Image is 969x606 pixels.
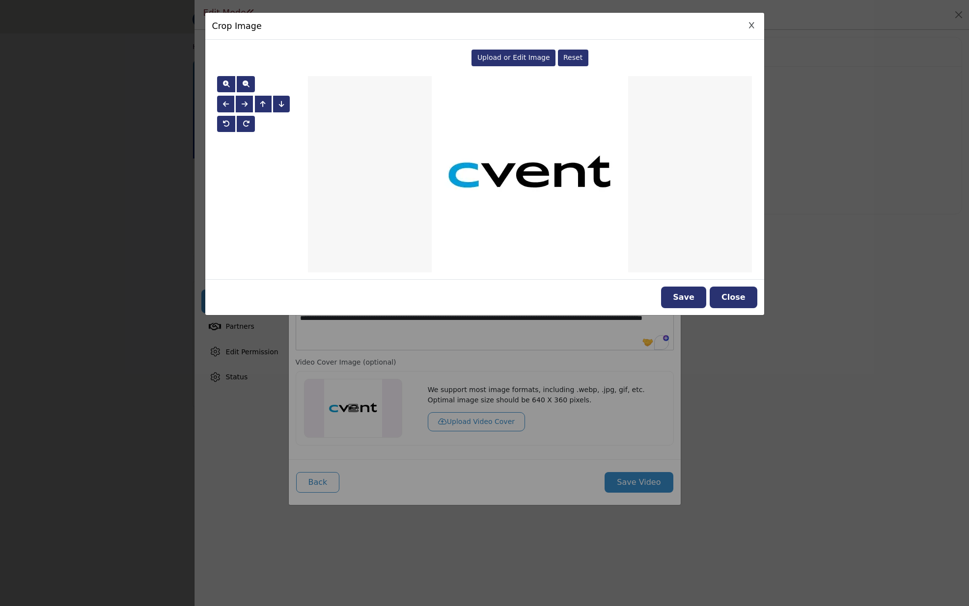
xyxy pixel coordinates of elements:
img: Picture [432,76,628,272]
span: Upload or Edit Image [477,53,550,61]
h5: Crop Image [212,20,262,32]
span: Reset [563,53,582,61]
button: Save [661,287,706,308]
button: Reset [558,50,588,66]
button: Close Image Upload Modal [746,20,757,31]
button: Close [710,287,757,308]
